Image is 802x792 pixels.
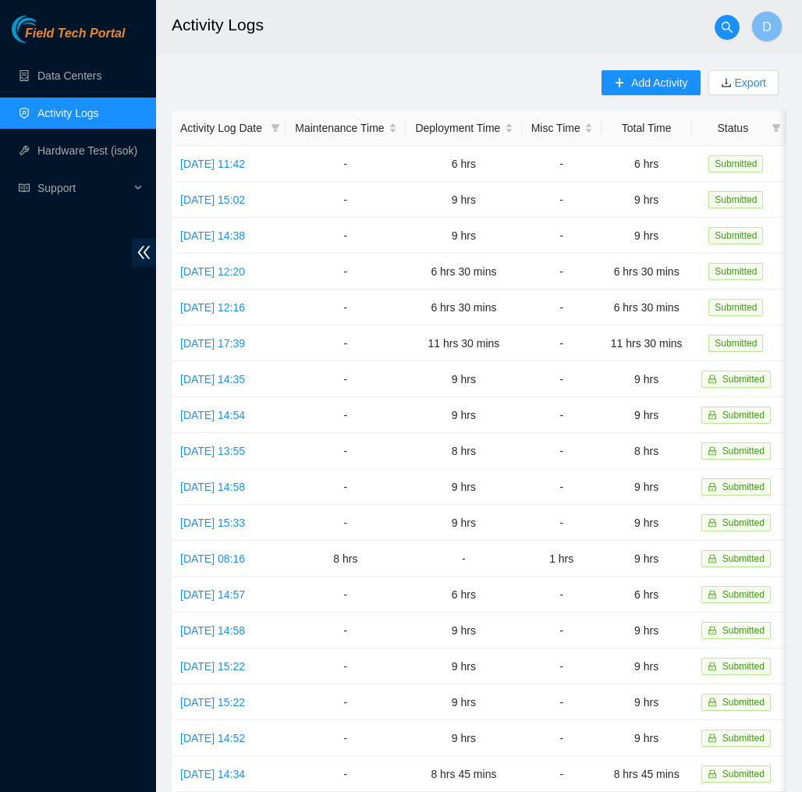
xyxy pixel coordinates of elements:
[522,289,601,325] td: -
[12,28,125,48] a: Akamai TechnologiesField Tech Portal
[601,469,692,505] td: 9 hrs
[406,254,522,289] td: 6 hrs 30 mins
[601,289,692,325] td: 6 hrs 30 mins
[708,733,717,743] span: lock
[708,662,717,671] span: lock
[522,325,601,361] td: -
[37,69,101,82] a: Data Centers
[522,397,601,433] td: -
[180,373,245,385] a: [DATE] 14:35
[180,445,245,457] a: [DATE] 13:55
[522,505,601,541] td: -
[180,119,264,137] span: Activity Log Date
[601,397,692,433] td: 9 hrs
[180,552,245,565] a: [DATE] 08:16
[286,433,406,469] td: -
[406,505,522,541] td: 9 hrs
[708,410,717,420] span: lock
[180,660,245,673] a: [DATE] 15:22
[601,720,692,756] td: 9 hrs
[286,182,406,218] td: -
[286,146,406,182] td: -
[406,218,522,254] td: 9 hrs
[268,116,283,140] span: filter
[708,626,717,635] span: lock
[721,77,732,90] span: download
[522,433,601,469] td: -
[522,648,601,684] td: -
[522,254,601,289] td: -
[406,613,522,648] td: 9 hrs
[286,577,406,613] td: -
[722,625,765,636] span: Submitted
[722,446,765,456] span: Submitted
[722,589,765,600] span: Submitted
[19,183,30,194] span: read
[37,172,130,204] span: Support
[708,191,763,208] span: Submitted
[722,410,765,421] span: Submitted
[406,469,522,505] td: 9 hrs
[708,227,763,244] span: Submitted
[406,433,522,469] td: 8 hrs
[286,684,406,720] td: -
[286,541,406,577] td: 8 hrs
[286,720,406,756] td: -
[601,111,692,146] th: Total Time
[286,397,406,433] td: -
[715,21,739,34] span: search
[406,289,522,325] td: 6 hrs 30 mins
[406,577,522,613] td: 6 hrs
[286,505,406,541] td: -
[631,74,687,91] span: Add Activity
[25,27,125,41] span: Field Tech Portal
[180,265,245,278] a: [DATE] 12:20
[180,624,245,637] a: [DATE] 14:58
[37,144,137,157] a: Hardware Test (isok)
[180,158,245,170] a: [DATE] 11:42
[762,17,772,37] span: D
[522,541,601,577] td: 1 hrs
[406,756,522,792] td: 8 hrs 45 mins
[180,732,245,744] a: [DATE] 14:52
[732,76,766,89] a: Export
[601,756,692,792] td: 8 hrs 45 mins
[180,301,245,314] a: [DATE] 12:16
[708,554,717,563] span: lock
[708,263,763,280] span: Submitted
[601,505,692,541] td: 9 hrs
[286,756,406,792] td: -
[406,325,522,361] td: 11 hrs 30 mins
[708,769,717,779] span: lock
[722,481,765,492] span: Submitted
[614,77,625,90] span: plus
[601,146,692,182] td: 6 hrs
[751,11,782,42] button: D
[708,698,717,707] span: lock
[522,218,601,254] td: -
[180,194,245,206] a: [DATE] 15:02
[601,541,692,577] td: 9 hrs
[722,517,765,528] span: Submitted
[601,613,692,648] td: 9 hrs
[180,517,245,529] a: [DATE] 15:33
[601,182,692,218] td: 9 hrs
[522,720,601,756] td: -
[708,446,717,456] span: lock
[772,123,781,133] span: filter
[768,116,784,140] span: filter
[522,684,601,720] td: -
[701,119,765,137] span: Status
[708,299,763,316] span: Submitted
[708,482,717,492] span: lock
[522,361,601,397] td: -
[522,756,601,792] td: -
[522,469,601,505] td: -
[601,218,692,254] td: 9 hrs
[722,697,765,708] span: Submitted
[722,661,765,672] span: Submitted
[286,254,406,289] td: -
[406,720,522,756] td: 9 hrs
[286,613,406,648] td: -
[180,409,245,421] a: [DATE] 14:54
